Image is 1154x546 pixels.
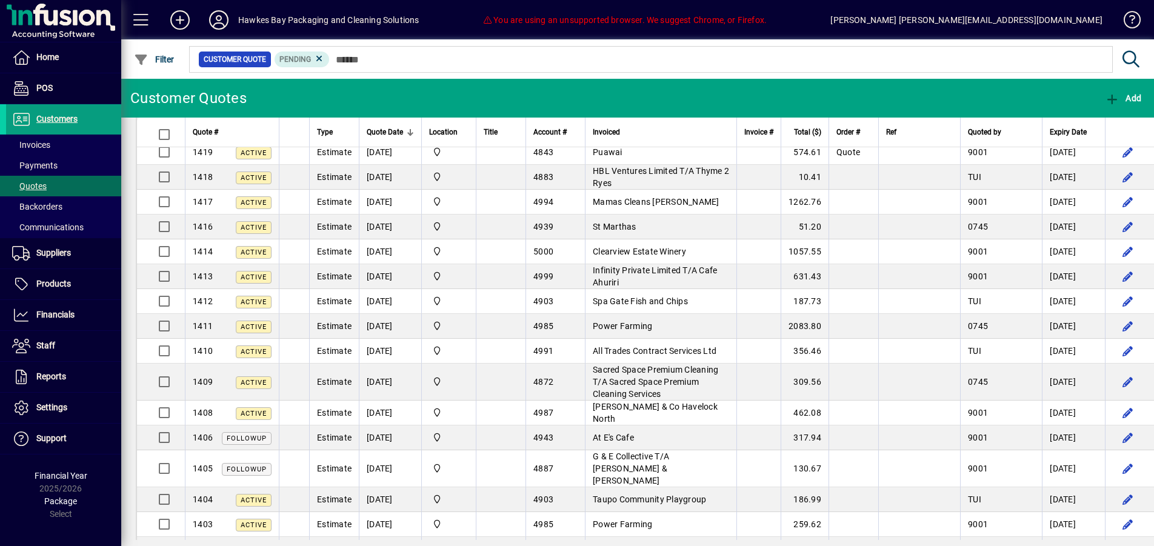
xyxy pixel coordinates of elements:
span: 4991 [533,346,553,356]
div: Quote # [193,125,272,139]
a: Payments [6,155,121,176]
div: Location [429,125,469,139]
button: Edit [1118,341,1137,361]
span: Quote [836,147,860,157]
span: Active [241,149,267,157]
span: 0745 [968,222,988,231]
span: Estimate [317,197,352,207]
td: [DATE] [1042,401,1105,425]
span: Power Farming [593,519,652,529]
span: [PERSON_NAME] & Co Havelock North [593,402,718,424]
span: 1410 [193,346,213,356]
td: [DATE] [359,425,421,450]
td: [DATE] [359,190,421,215]
button: Edit [1118,490,1137,509]
span: Active [241,521,267,529]
a: Knowledge Base [1115,2,1139,42]
span: Active [241,496,267,504]
span: TUI [968,296,981,306]
td: 186.99 [781,487,829,512]
span: 5000 [533,247,553,256]
a: Communications [6,217,121,238]
span: 4999 [533,271,553,281]
span: Location [429,125,458,139]
button: Edit [1118,192,1137,211]
td: [DATE] [1042,190,1105,215]
span: Quote # [193,125,218,139]
span: Estimate [317,494,352,504]
span: Invoice # [744,125,773,139]
span: FOLLOWUP [227,434,267,442]
span: Type [317,125,333,139]
span: Backorders [12,202,62,211]
span: Central [429,195,469,208]
span: Estimate [317,222,352,231]
td: [DATE] [359,140,421,165]
td: [DATE] [1042,215,1105,239]
a: Home [6,42,121,73]
span: Home [36,52,59,62]
td: [DATE] [359,512,421,537]
td: [DATE] [359,289,421,314]
td: [DATE] [359,314,421,339]
span: Estimate [317,172,352,182]
span: Active [241,199,267,207]
td: [DATE] [359,215,421,239]
button: Edit [1118,459,1137,478]
span: 4987 [533,408,553,418]
span: 9001 [968,433,988,442]
span: 9001 [968,464,988,473]
span: Active [241,224,267,231]
a: Financials [6,300,121,330]
span: Staff [36,341,55,350]
td: 462.08 [781,401,829,425]
mat-chip: Pending Status: Pending [275,52,330,67]
span: 9001 [968,247,988,256]
span: Central [429,170,469,184]
span: Active [241,348,267,356]
td: [DATE] [1042,339,1105,364]
a: Suppliers [6,238,121,268]
td: [DATE] [359,487,421,512]
span: Package [44,496,77,506]
td: 309.56 [781,364,829,401]
span: Order # [836,125,860,139]
button: Edit [1118,428,1137,447]
span: Central [429,245,469,258]
td: 356.46 [781,339,829,364]
div: [PERSON_NAME] [PERSON_NAME][EMAIL_ADDRESS][DOMAIN_NAME] [830,10,1102,30]
span: Account # [533,125,567,139]
span: St Marthas [593,222,636,231]
span: Power Farming [593,321,652,331]
span: 9001 [968,147,988,157]
span: Central [429,344,469,358]
span: Infinity Private Limited T/A Cafe Ahuriri [593,265,717,287]
span: Taupo Community Playgroup [593,494,706,504]
button: Edit [1118,167,1137,187]
span: Active [241,174,267,182]
span: 1404 [193,494,213,504]
div: Customer Quotes [130,88,247,108]
span: 4939 [533,222,553,231]
a: Support [6,424,121,454]
td: 130.67 [781,450,829,487]
td: [DATE] [1042,425,1105,450]
span: Expiry Date [1050,125,1087,139]
span: 4903 [533,296,553,306]
span: All Trades Contract Services Ltd [593,346,716,356]
div: Account # [533,125,578,139]
span: Add [1105,93,1141,103]
a: POS [6,73,121,104]
span: Estimate [317,271,352,281]
button: Edit [1118,514,1137,534]
span: 0745 [968,377,988,387]
div: Title [484,125,518,139]
button: Profile [199,9,238,31]
span: Estimate [317,377,352,387]
span: Communications [12,222,84,232]
span: Clearview Estate Winery [593,247,686,256]
span: Financial Year [35,471,87,481]
span: 0745 [968,321,988,331]
div: Invoiced [593,125,729,139]
span: Central [429,375,469,388]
